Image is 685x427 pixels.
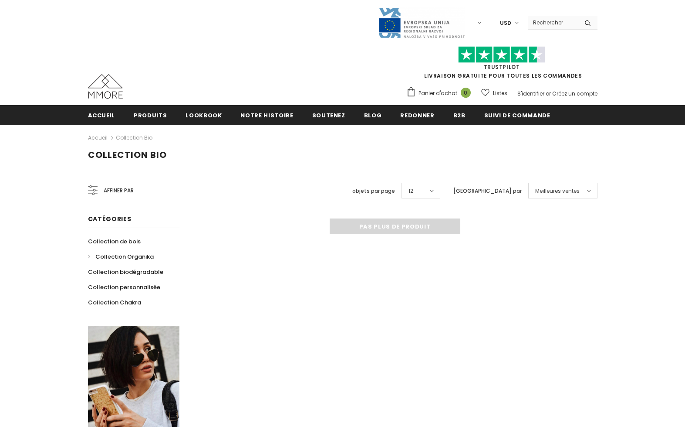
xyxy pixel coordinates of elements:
span: Affiner par [104,186,134,195]
a: Collection personnalisée [88,280,160,295]
span: Collection de bois [88,237,141,246]
span: Accueil [88,111,115,120]
span: USD [500,19,511,27]
a: Redonner [400,105,434,125]
span: B2B [453,111,466,120]
a: Collection Bio [116,134,152,141]
a: Panier d'achat 0 [406,87,475,100]
span: Notre histoire [240,111,293,120]
input: Search Site [528,16,578,29]
span: Collection biodégradable [88,268,163,276]
span: Meilleures ventes [535,187,580,195]
span: 0 [461,88,471,98]
span: Listes [493,89,507,98]
a: Javni Razpis [378,19,465,26]
a: B2B [453,105,466,125]
span: or [546,90,551,97]
span: Collection Organika [95,253,154,261]
a: Notre histoire [240,105,293,125]
span: 12 [408,187,413,195]
a: Suivi de commande [484,105,550,125]
a: Produits [134,105,167,125]
span: Lookbook [186,111,222,120]
a: Accueil [88,105,115,125]
img: Javni Razpis [378,7,465,39]
span: Collection Chakra [88,298,141,307]
a: Créez un compte [552,90,597,97]
a: soutenez [312,105,345,125]
span: Produits [134,111,167,120]
span: Suivi de commande [484,111,550,120]
a: Collection Chakra [88,295,141,310]
span: Panier d'achat [418,89,457,98]
span: soutenez [312,111,345,120]
img: Cas MMORE [88,74,123,99]
a: Lookbook [186,105,222,125]
a: Collection de bois [88,234,141,249]
a: Collection Organika [88,249,154,264]
a: Accueil [88,133,108,143]
label: objets par page [352,187,395,195]
span: Collection Bio [88,149,167,161]
label: [GEOGRAPHIC_DATA] par [453,187,522,195]
span: Catégories [88,215,132,223]
a: Listes [481,85,507,101]
span: Collection personnalisée [88,283,160,291]
a: Blog [364,105,382,125]
a: TrustPilot [484,63,520,71]
span: LIVRAISON GRATUITE POUR TOUTES LES COMMANDES [406,50,597,79]
a: S'identifier [517,90,544,97]
span: Redonner [400,111,434,120]
span: Blog [364,111,382,120]
img: Faites confiance aux étoiles pilotes [458,46,545,63]
a: Collection biodégradable [88,264,163,280]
